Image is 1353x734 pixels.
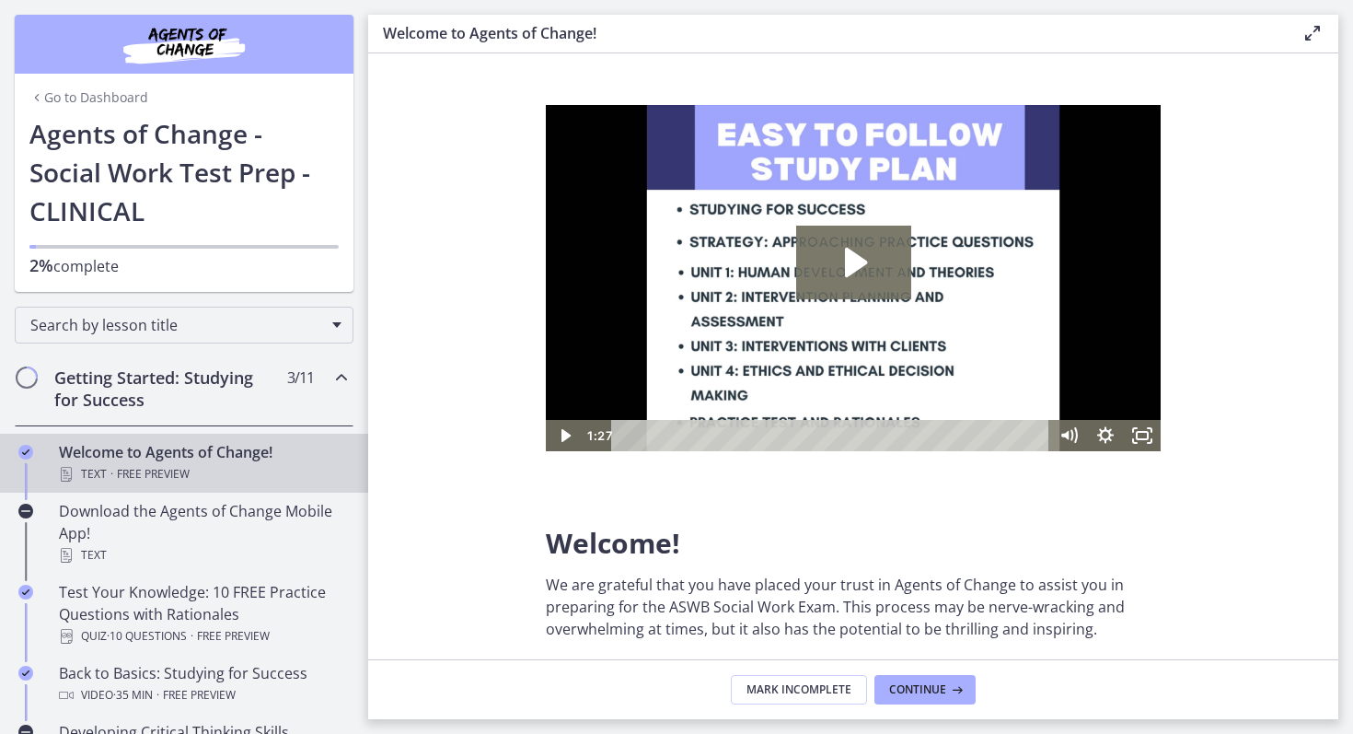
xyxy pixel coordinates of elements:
img: Agents of Change Social Work Test Prep [74,22,295,66]
span: Free preview [163,684,236,706]
h3: Welcome to Agents of Change! [383,22,1272,44]
div: Text [59,544,346,566]
div: Playbar [79,315,495,346]
div: Back to Basics: Studying for Success [59,662,346,706]
p: We are grateful that you have placed your trust in Agents of Change to assist you in preparing fo... [546,574,1161,640]
i: Completed [18,666,33,681]
p: complete [29,254,339,277]
div: Test Your Knowledge: 10 FREE Practice Questions with Rationales [59,581,346,647]
span: Search by lesson title [30,315,323,335]
span: 3 / 11 [287,367,314,389]
span: Mark Incomplete [746,682,851,697]
button: Continue [874,675,976,705]
span: Welcome! [546,524,680,562]
div: Quiz [59,625,346,647]
div: Text [59,463,346,485]
i: Completed [18,445,33,460]
h1: Agents of Change - Social Work Test Prep - CLINICAL [29,114,339,230]
a: Go to Dashboard [29,88,148,107]
span: Continue [889,682,946,697]
span: · [110,463,113,485]
span: 2% [29,254,53,276]
button: Mute [504,315,541,346]
span: Free preview [197,625,270,647]
button: Show settings menu [541,315,578,346]
span: · 35 min [113,684,153,706]
div: Download the Agents of Change Mobile App! [59,500,346,566]
p: We want to congratulate you on starting a new chapter of your life by applauding your decision to... [546,655,1161,699]
span: Free preview [117,463,190,485]
button: Mark Incomplete [731,675,867,705]
button: Play Video: c1o6hcmjueu5qasqsu00.mp4 [250,121,365,194]
i: Completed [18,585,33,600]
div: Video [59,684,346,706]
h2: Getting Started: Studying for Success [54,367,279,411]
button: Fullscreen [578,315,615,346]
span: · [156,684,159,706]
span: · [191,625,193,647]
span: · 10 Questions [107,625,187,647]
div: Welcome to Agents of Change! [59,441,346,485]
div: Search by lesson title [15,307,353,344]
